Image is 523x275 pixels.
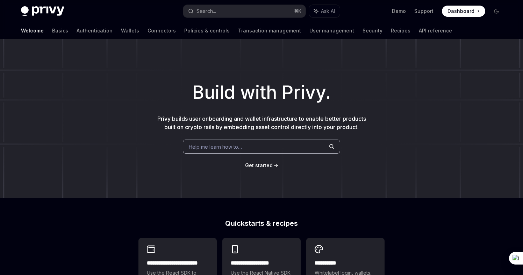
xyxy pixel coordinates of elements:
[419,22,452,39] a: API reference
[138,220,385,227] h2: Quickstarts & recipes
[414,8,434,15] a: Support
[11,79,512,106] h1: Build with Privy.
[238,22,301,39] a: Transaction management
[442,6,485,17] a: Dashboard
[363,22,382,39] a: Security
[183,5,306,17] button: Search...⌘K
[121,22,139,39] a: Wallets
[77,22,113,39] a: Authentication
[184,22,230,39] a: Policies & controls
[447,8,474,15] span: Dashboard
[245,162,273,168] span: Get started
[294,8,301,14] span: ⌘ K
[392,8,406,15] a: Demo
[196,7,216,15] div: Search...
[21,6,64,16] img: dark logo
[157,115,366,131] span: Privy builds user onboarding and wallet infrastructure to enable better products built on crypto ...
[148,22,176,39] a: Connectors
[245,162,273,169] a: Get started
[309,5,340,17] button: Ask AI
[21,22,44,39] a: Welcome
[189,143,242,150] span: Help me learn how to…
[391,22,410,39] a: Recipes
[52,22,68,39] a: Basics
[321,8,335,15] span: Ask AI
[491,6,502,17] button: Toggle dark mode
[309,22,354,39] a: User management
